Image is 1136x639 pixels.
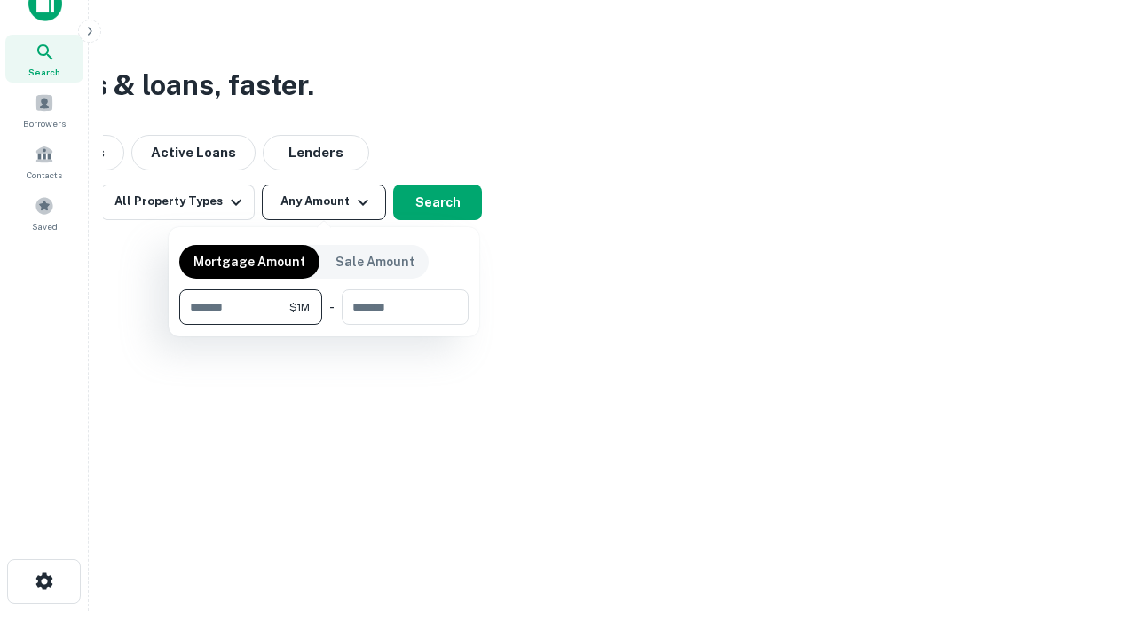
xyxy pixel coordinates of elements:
[335,252,414,272] p: Sale Amount
[1047,497,1136,582] iframe: Chat Widget
[193,252,305,272] p: Mortgage Amount
[289,299,310,315] span: $1M
[329,289,335,325] div: -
